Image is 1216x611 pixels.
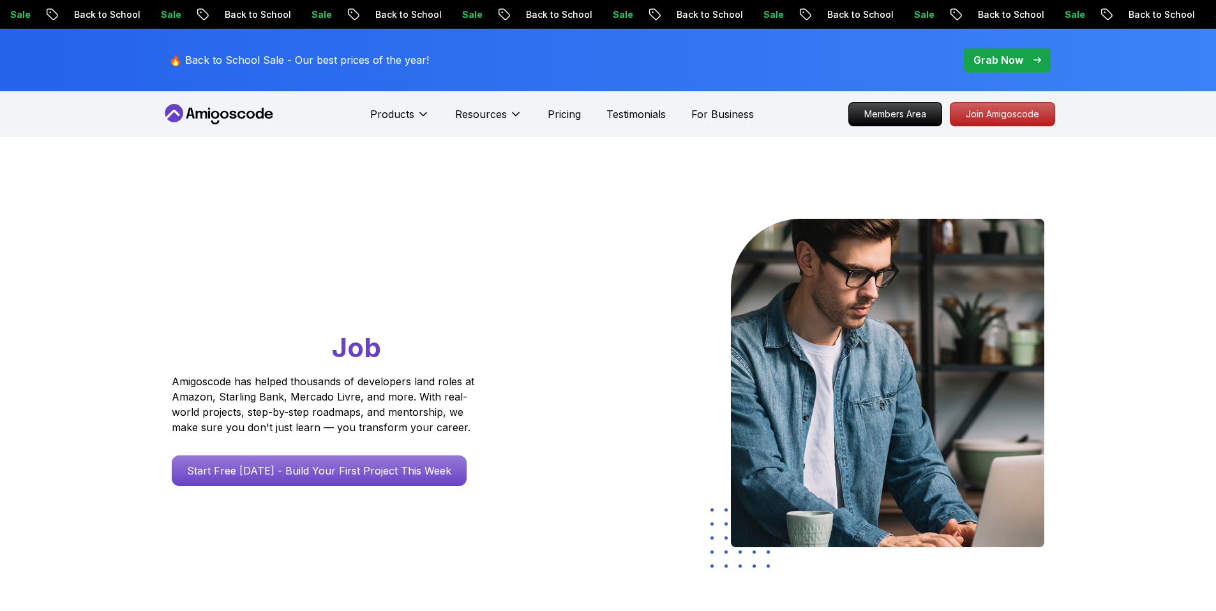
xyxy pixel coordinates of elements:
[894,8,935,21] p: Sale
[442,8,483,21] p: Sale
[54,8,140,21] p: Back to School
[455,107,507,122] p: Resources
[848,102,942,126] a: Members Area
[506,8,592,21] p: Back to School
[355,8,442,21] p: Back to School
[370,107,430,132] button: Products
[957,8,1044,21] p: Back to School
[169,52,429,68] p: 🔥 Back to School Sale - Our best prices of the year!
[849,103,942,126] p: Members Area
[807,8,894,21] p: Back to School
[950,103,1055,126] p: Join Amigoscode
[172,374,478,435] p: Amigoscode has helped thousands of developers land roles at Amazon, Starling Bank, Mercado Livre,...
[172,219,523,366] h1: Go From Learning to Hired: Master Java, Spring Boot & Cloud Skills That Get You the
[140,8,181,21] p: Sale
[172,455,467,486] a: Start Free [DATE] - Build Your First Project This Week
[370,107,414,122] p: Products
[548,107,581,122] a: Pricing
[973,52,1023,68] p: Grab Now
[592,8,633,21] p: Sale
[1108,8,1195,21] p: Back to School
[1044,8,1085,21] p: Sale
[691,107,754,122] a: For Business
[743,8,784,21] p: Sale
[656,8,743,21] p: Back to School
[950,102,1055,126] a: Join Amigoscode
[606,107,666,122] a: Testimonials
[291,8,332,21] p: Sale
[455,107,522,132] button: Resources
[332,331,381,364] span: Job
[204,8,291,21] p: Back to School
[731,219,1044,547] img: hero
